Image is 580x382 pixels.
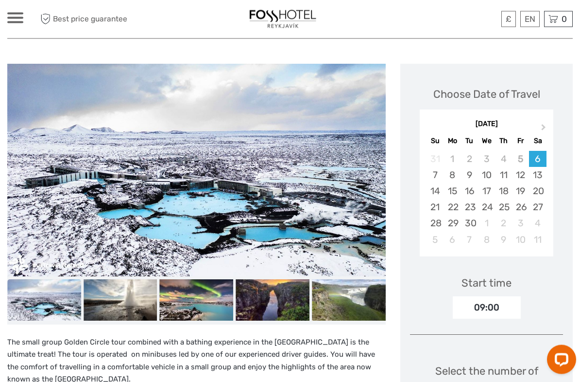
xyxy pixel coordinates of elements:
div: Choose Saturday, September 6th, 2025 [529,151,546,167]
div: Choose Sunday, September 28th, 2025 [426,216,444,232]
img: 1357-20722262-a0dc-4fd2-8fc5-b62df901d176_logo_small.jpg [247,7,319,31]
div: Choose Thursday, September 18th, 2025 [495,183,512,200]
img: 6e04dd7c0e4d4fc499d456a8b0d64eb9_slider_thumbnail.jpeg [84,280,157,321]
div: Sa [529,135,546,148]
div: Not available Thursday, September 4th, 2025 [495,151,512,167]
div: Choose Friday, September 19th, 2025 [512,183,529,200]
div: Choose Wednesday, September 10th, 2025 [478,167,495,183]
div: Fr [512,135,529,148]
div: Choose Friday, October 3rd, 2025 [512,216,529,232]
div: Choose Thursday, October 9th, 2025 [495,232,512,248]
div: EN [520,11,540,27]
div: Choose Tuesday, September 30th, 2025 [461,216,478,232]
div: Choose Sunday, September 14th, 2025 [426,183,444,200]
span: Best price guarantee [38,11,149,27]
div: Choose Sunday, September 7th, 2025 [426,167,444,183]
img: 76eb495e1aed4192a316e241461509b3_slider_thumbnail.jpeg [312,280,386,321]
div: Choose Thursday, October 2nd, 2025 [495,216,512,232]
iframe: LiveChat chat widget [539,341,580,382]
div: Choose Tuesday, September 16th, 2025 [461,183,478,200]
div: Not available Wednesday, September 3rd, 2025 [478,151,495,167]
div: Start time [461,276,512,291]
div: Choose Monday, October 6th, 2025 [444,232,461,248]
div: Choose Wednesday, September 17th, 2025 [478,183,495,200]
div: Choose Tuesday, October 7th, 2025 [461,232,478,248]
div: Mo [444,135,461,148]
div: Choose Thursday, September 25th, 2025 [495,200,512,216]
div: Choose Tuesday, September 23rd, 2025 [461,200,478,216]
button: Next Month [537,122,552,138]
div: Choose Sunday, October 5th, 2025 [426,232,444,248]
img: 5d15484774a24c969ea176960bff7f4c_slider_thumbnail.jpeg [7,280,81,321]
div: Choose Friday, September 26th, 2025 [512,200,529,216]
span: 0 [560,14,568,24]
div: Choose Friday, September 12th, 2025 [512,167,529,183]
div: Choose Saturday, October 4th, 2025 [529,216,546,232]
div: Choose Sunday, September 21st, 2025 [426,200,444,216]
div: Tu [461,135,478,148]
div: Choose Saturday, September 27th, 2025 [529,200,546,216]
div: Th [495,135,512,148]
div: We [478,135,495,148]
div: Choose Saturday, October 11th, 2025 [529,232,546,248]
div: 09:00 [453,297,521,319]
span: £ [506,14,512,24]
div: Choose Saturday, September 13th, 2025 [529,167,546,183]
img: 78f1bb707dad47c09db76e797c3c6590_slider_thumbnail.jpeg [160,280,234,321]
div: Choose Wednesday, October 1st, 2025 [478,216,495,232]
div: month 2025-09 [423,151,550,248]
div: Choose Tuesday, September 9th, 2025 [461,167,478,183]
div: Not available Monday, September 1st, 2025 [444,151,461,167]
div: Su [426,135,444,148]
div: Choose Thursday, September 11th, 2025 [495,167,512,183]
div: Choose Wednesday, September 24th, 2025 [478,200,495,216]
img: 5d15484774a24c969ea176960bff7f4c_main_slider.jpeg [7,64,386,277]
div: Not available Tuesday, September 2nd, 2025 [461,151,478,167]
div: Not available Sunday, August 31st, 2025 [426,151,444,167]
div: Choose Friday, October 10th, 2025 [512,232,529,248]
img: cab6d99a5bd74912b036808e1cb13ef3_slider_thumbnail.jpeg [236,280,309,321]
div: Choose Monday, September 8th, 2025 [444,167,461,183]
div: Choose Monday, September 29th, 2025 [444,216,461,232]
div: Choose Date of Travel [433,87,540,102]
div: Not available Friday, September 5th, 2025 [512,151,529,167]
div: Choose Wednesday, October 8th, 2025 [478,232,495,248]
div: Choose Monday, September 15th, 2025 [444,183,461,200]
div: [DATE] [420,120,553,130]
div: Choose Saturday, September 20th, 2025 [529,183,546,200]
div: Choose Monday, September 22nd, 2025 [444,200,461,216]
